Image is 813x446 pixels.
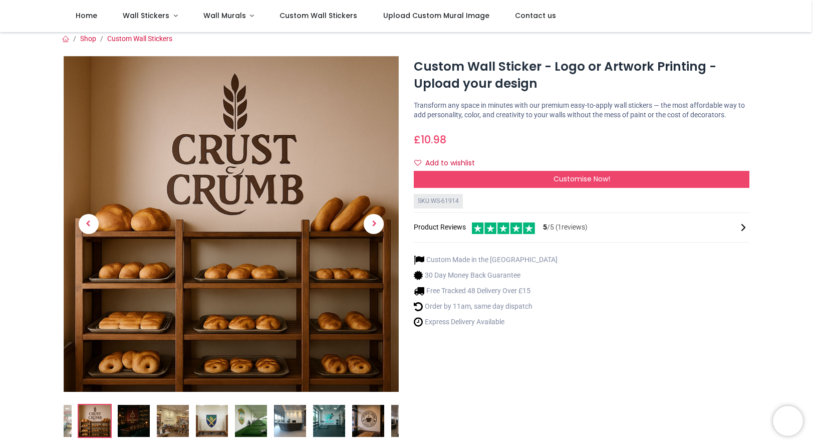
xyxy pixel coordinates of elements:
[421,132,446,147] span: 10.98
[364,214,384,234] span: Next
[235,405,267,437] img: Custom Wall Sticker - Logo or Artwork Printing - Upload your design
[107,35,172,43] a: Custom Wall Stickers
[414,221,749,235] div: Product Reviews
[79,214,99,234] span: Previous
[79,405,111,437] img: Custom Wall Sticker - Logo or Artwork Printing - Upload your design
[64,56,399,392] img: Custom Wall Sticker - Logo or Artwork Printing - Upload your design
[543,223,547,231] span: 5
[414,155,483,172] button: Add to wishlistAdd to wishlist
[414,159,421,166] i: Add to wishlist
[203,11,246,21] span: Wall Murals
[80,35,96,43] a: Shop
[414,301,558,312] li: Order by 11am, same day dispatch
[414,286,558,296] li: Free Tracked 48 Delivery Over £15
[157,405,189,437] img: Custom Wall Sticker - Logo or Artwork Printing - Upload your design
[280,11,357,21] span: Custom Wall Stickers
[543,222,588,233] span: /5 ( 1 reviews)
[123,11,169,21] span: Wall Stickers
[383,11,489,21] span: Upload Custom Mural Image
[414,317,558,327] li: Express Delivery Available
[414,132,446,147] span: £
[274,405,306,437] img: Custom Wall Sticker - Logo or Artwork Printing - Upload your design
[313,405,345,437] img: Custom Wall Sticker - Logo or Artwork Printing - Upload your design
[414,194,463,208] div: SKU: WS-61914
[414,58,749,93] h1: Custom Wall Sticker - Logo or Artwork Printing - Upload your design
[773,406,803,436] iframe: Brevo live chat
[554,174,610,184] span: Customise Now!
[414,255,558,265] li: Custom Made in the [GEOGRAPHIC_DATA]
[391,405,423,437] img: Custom Wall Sticker - Logo or Artwork Printing - Upload your design
[352,405,384,437] img: Custom Wall Sticker - Logo or Artwork Printing - Upload your design
[118,405,150,437] img: Custom Wall Sticker - Logo or Artwork Printing - Upload your design
[64,106,114,341] a: Previous
[76,11,97,21] span: Home
[349,106,399,341] a: Next
[515,11,556,21] span: Contact us
[414,270,558,281] li: 30 Day Money Back Guarantee
[196,405,228,437] img: Custom Wall Sticker - Logo or Artwork Printing - Upload your design
[414,101,749,120] p: Transform any space in minutes with our premium easy-to-apply wall stickers — the most affordable...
